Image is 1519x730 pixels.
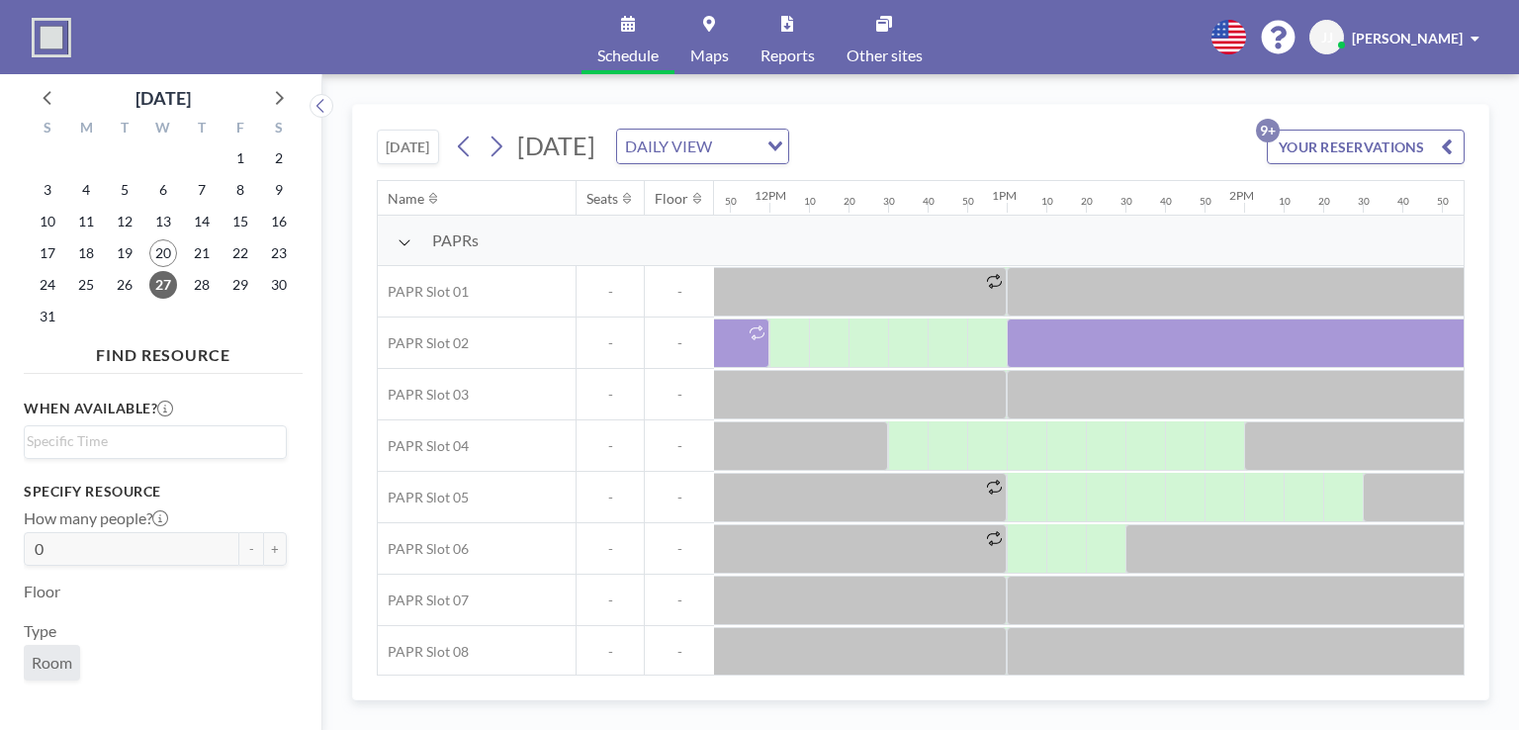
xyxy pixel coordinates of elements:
[259,117,298,142] div: S
[992,188,1017,203] div: 1PM
[24,582,60,601] label: Floor
[226,144,254,172] span: Friday, August 1, 2025
[617,130,788,163] div: Search for option
[111,239,138,267] span: Tuesday, August 19, 2025
[188,271,216,299] span: Thursday, August 28, 2025
[226,208,254,235] span: Friday, August 15, 2025
[239,532,263,566] button: -
[847,47,923,63] span: Other sites
[265,144,293,172] span: Saturday, August 2, 2025
[149,271,177,299] span: Wednesday, August 27, 2025
[149,239,177,267] span: Wednesday, August 20, 2025
[844,195,855,208] div: 20
[188,208,216,235] span: Thursday, August 14, 2025
[804,195,816,208] div: 10
[1160,195,1172,208] div: 40
[67,117,106,142] div: M
[517,131,595,160] span: [DATE]
[72,208,100,235] span: Monday, August 11, 2025
[645,592,714,609] span: -
[645,334,714,352] span: -
[378,283,469,301] span: PAPR Slot 01
[111,271,138,299] span: Tuesday, August 26, 2025
[378,489,469,506] span: PAPR Slot 05
[106,117,144,142] div: T
[265,239,293,267] span: Saturday, August 23, 2025
[645,540,714,558] span: -
[577,386,644,404] span: -
[24,337,303,365] h4: FIND RESOURCE
[378,540,469,558] span: PAPR Slot 06
[577,437,644,455] span: -
[1279,195,1291,208] div: 10
[265,208,293,235] span: Saturday, August 16, 2025
[1267,130,1465,164] button: YOUR RESERVATIONS9+
[1229,188,1254,203] div: 2PM
[1397,195,1409,208] div: 40
[1200,195,1211,208] div: 50
[577,489,644,506] span: -
[923,195,935,208] div: 40
[263,532,287,566] button: +
[621,134,716,159] span: DAILY VIEW
[72,239,100,267] span: Monday, August 18, 2025
[883,195,895,208] div: 30
[645,643,714,661] span: -
[34,303,61,330] span: Sunday, August 31, 2025
[24,621,56,641] label: Type
[72,271,100,299] span: Monday, August 25, 2025
[725,195,737,208] div: 50
[1256,119,1280,142] p: 9+
[34,208,61,235] span: Sunday, August 10, 2025
[32,653,72,673] span: Room
[32,18,71,57] img: organization-logo
[34,176,61,204] span: Sunday, August 3, 2025
[149,208,177,235] span: Wednesday, August 13, 2025
[760,47,815,63] span: Reports
[1321,29,1333,46] span: JJ
[1120,195,1132,208] div: 30
[1041,195,1053,208] div: 10
[1318,195,1330,208] div: 20
[577,540,644,558] span: -
[645,386,714,404] span: -
[645,489,714,506] span: -
[25,426,286,456] div: Search for option
[111,208,138,235] span: Tuesday, August 12, 2025
[24,483,287,501] h3: Specify resource
[265,271,293,299] span: Saturday, August 30, 2025
[378,386,469,404] span: PAPR Slot 03
[597,47,659,63] span: Schedule
[1352,30,1463,46] span: [PERSON_NAME]
[378,437,469,455] span: PAPR Slot 04
[962,195,974,208] div: 50
[72,176,100,204] span: Monday, August 4, 2025
[755,188,786,203] div: 12PM
[377,130,439,164] button: [DATE]
[29,117,67,142] div: S
[34,239,61,267] span: Sunday, August 17, 2025
[188,176,216,204] span: Thursday, August 7, 2025
[378,643,469,661] span: PAPR Slot 08
[718,134,756,159] input: Search for option
[378,334,469,352] span: PAPR Slot 02
[577,592,644,609] span: -
[690,47,729,63] span: Maps
[1358,195,1370,208] div: 30
[265,176,293,204] span: Saturday, August 9, 2025
[27,430,275,452] input: Search for option
[149,176,177,204] span: Wednesday, August 6, 2025
[188,239,216,267] span: Thursday, August 21, 2025
[388,190,424,208] div: Name
[135,84,191,112] div: [DATE]
[226,176,254,204] span: Friday, August 8, 2025
[144,117,183,142] div: W
[24,508,168,528] label: How many people?
[226,271,254,299] span: Friday, August 29, 2025
[645,437,714,455] span: -
[655,190,688,208] div: Floor
[226,239,254,267] span: Friday, August 22, 2025
[34,271,61,299] span: Sunday, August 24, 2025
[586,190,618,208] div: Seats
[1437,195,1449,208] div: 50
